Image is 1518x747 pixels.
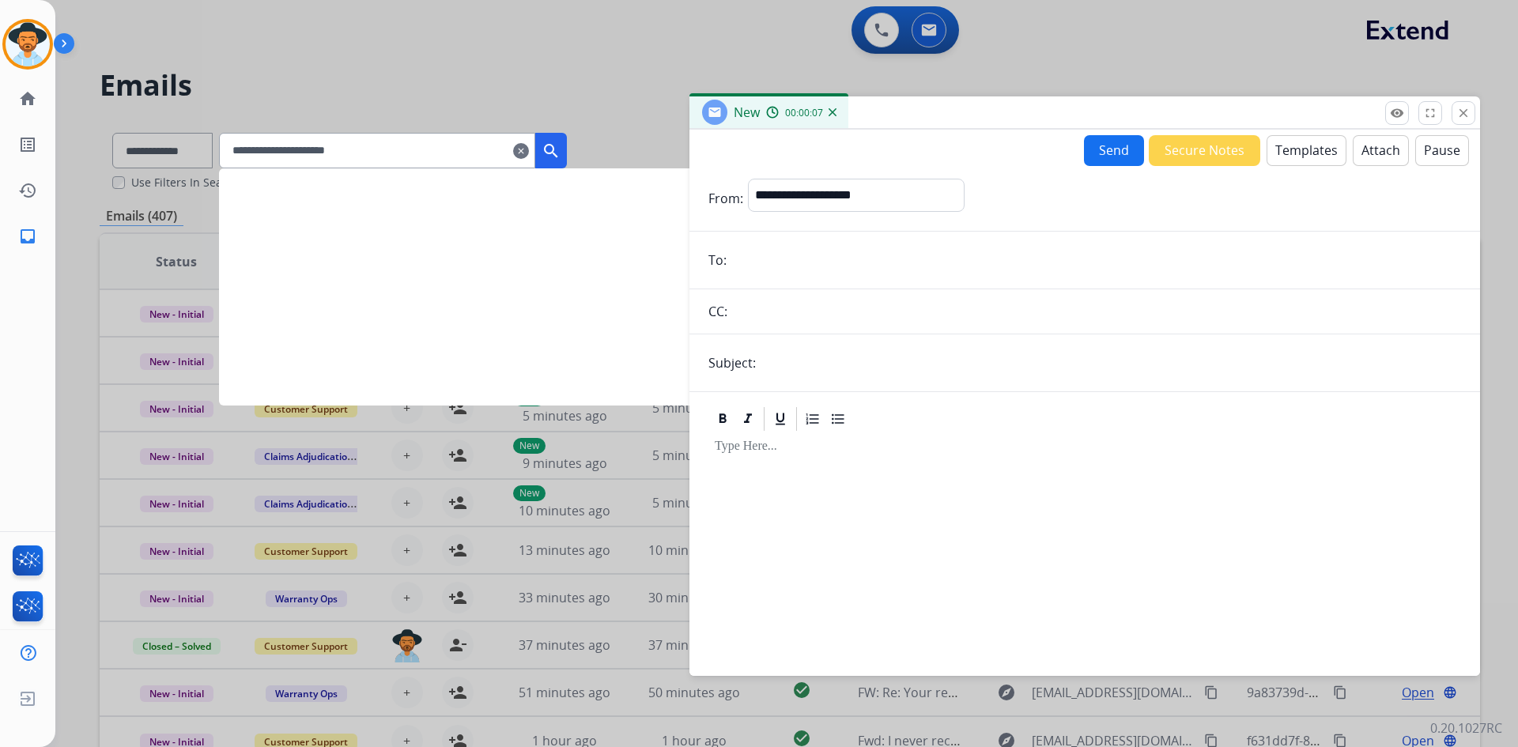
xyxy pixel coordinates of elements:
span: New [734,104,760,121]
mat-icon: fullscreen [1423,106,1437,120]
mat-icon: close [1456,106,1471,120]
button: Secure Notes [1149,135,1260,166]
mat-icon: inbox [18,227,37,246]
div: Ordered List [801,407,825,431]
button: Attach [1353,135,1409,166]
div: Italic [736,407,760,431]
button: Templates [1267,135,1346,166]
button: Pause [1415,135,1469,166]
div: Bold [711,407,734,431]
mat-icon: remove_red_eye [1390,106,1404,120]
span: 00:00:07 [785,107,823,119]
p: To: [708,251,727,270]
div: Underline [768,407,792,431]
mat-icon: home [18,89,37,108]
p: From: [708,189,743,208]
p: CC: [708,302,727,321]
mat-icon: history [18,181,37,200]
p: Subject: [708,353,756,372]
div: Bullet List [826,407,850,431]
img: avatar [6,22,50,66]
mat-icon: list_alt [18,135,37,154]
button: Send [1084,135,1144,166]
p: 0.20.1027RC [1430,719,1502,738]
mat-icon: search [542,141,561,160]
mat-icon: clear [513,141,529,160]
